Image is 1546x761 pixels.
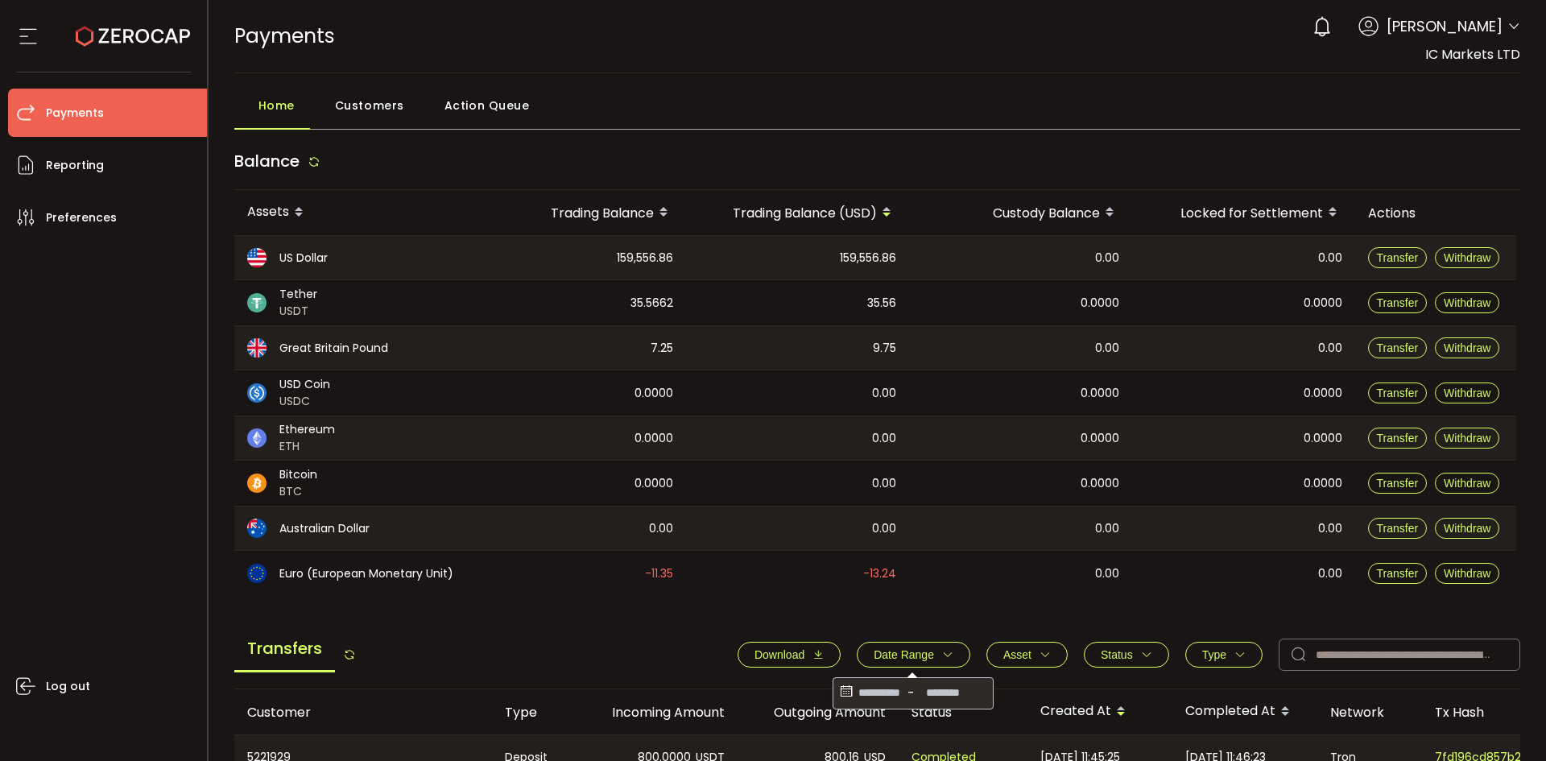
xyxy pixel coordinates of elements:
span: - [903,680,919,706]
span: Action Queue [444,89,530,122]
span: Transfer [1377,251,1419,264]
span: Withdraw [1444,567,1490,580]
span: 0.00 [1318,519,1342,538]
span: Tether [279,286,317,303]
button: Withdraw [1435,292,1499,313]
span: Log out [46,675,90,698]
span: 0.0000 [1081,429,1119,448]
span: Balance [234,150,300,172]
div: Outgoing Amount [738,703,899,722]
div: Created At [1027,698,1172,726]
div: Incoming Amount [577,703,738,722]
iframe: Chat Widget [1358,587,1546,761]
span: 0.0000 [635,384,673,403]
span: Status [1101,648,1133,661]
button: Status [1084,642,1169,668]
span: USDT [279,303,317,320]
div: Locked for Settlement [1132,199,1355,226]
span: 0.0000 [1081,384,1119,403]
span: Ethereum [279,421,335,438]
span: 0.0000 [1304,429,1342,448]
button: Date Range [857,642,970,668]
span: Date Range [874,648,934,661]
span: Asset [1003,648,1031,661]
button: Withdraw [1435,473,1499,494]
button: Withdraw [1435,383,1499,403]
span: Customers [335,89,404,122]
span: Withdraw [1444,387,1490,399]
button: Transfer [1368,292,1428,313]
span: 159,556.86 [840,249,896,267]
span: USD Coin [279,376,330,393]
span: 0.00 [872,429,896,448]
button: Asset [986,642,1068,668]
span: Home [258,89,295,122]
img: aud_portfolio.svg [247,519,267,538]
span: 35.5662 [630,294,673,312]
span: Australian Dollar [279,520,370,537]
img: gbp_portfolio.svg [247,338,267,358]
span: US Dollar [279,250,328,267]
span: Withdraw [1444,296,1490,309]
span: USDC [279,393,330,410]
span: Transfer [1377,522,1419,535]
span: Great Britain Pound [279,340,388,357]
span: Transfer [1377,387,1419,399]
span: Transfer [1377,432,1419,445]
span: ETH [279,438,335,455]
span: 0.00 [1318,249,1342,267]
button: Transfer [1368,428,1428,449]
span: 0.0000 [1304,294,1342,312]
span: 0.00 [1318,565,1342,583]
span: 0.00 [872,384,896,403]
span: Reporting [46,154,104,177]
span: 7.25 [651,339,673,358]
span: 0.00 [649,519,673,538]
span: 0.00 [1095,565,1119,583]
button: Transfer [1368,563,1428,584]
div: Type [492,703,577,722]
button: Transfer [1368,473,1428,494]
div: Customer [234,703,492,722]
span: 0.00 [1095,249,1119,267]
span: Withdraw [1444,522,1490,535]
span: 0.0000 [635,429,673,448]
span: Withdraw [1444,432,1490,445]
span: Bitcoin [279,466,317,483]
button: Withdraw [1435,563,1499,584]
button: Transfer [1368,247,1428,268]
button: Withdraw [1435,337,1499,358]
span: 0.0000 [635,474,673,493]
img: usdt_portfolio.svg [247,293,267,312]
div: Assets [234,199,484,226]
span: 159,556.86 [617,249,673,267]
img: usd_portfolio.svg [247,248,267,267]
div: Custody Balance [909,199,1132,226]
span: Euro (European Monetary Unit) [279,565,453,582]
button: Download [738,642,841,668]
div: Network [1317,703,1422,722]
div: Trading Balance (USD) [686,199,909,226]
span: Transfer [1377,477,1419,490]
span: 0.00 [872,474,896,493]
button: Type [1185,642,1263,668]
span: -11.35 [645,565,673,583]
button: Transfer [1368,518,1428,539]
button: Withdraw [1435,247,1499,268]
span: Preferences [46,206,117,230]
span: 0.0000 [1081,294,1119,312]
span: Payments [234,22,335,50]
span: 0.00 [872,519,896,538]
button: Withdraw [1435,428,1499,449]
img: eur_portfolio.svg [247,564,267,583]
div: Trading Balance [484,199,686,226]
span: 35.56 [867,294,896,312]
span: 0.0000 [1304,384,1342,403]
span: Withdraw [1444,477,1490,490]
button: Transfer [1368,337,1428,358]
span: 0.0000 [1304,474,1342,493]
span: Download [754,648,804,661]
span: 0.0000 [1081,474,1119,493]
span: 0.00 [1095,339,1119,358]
